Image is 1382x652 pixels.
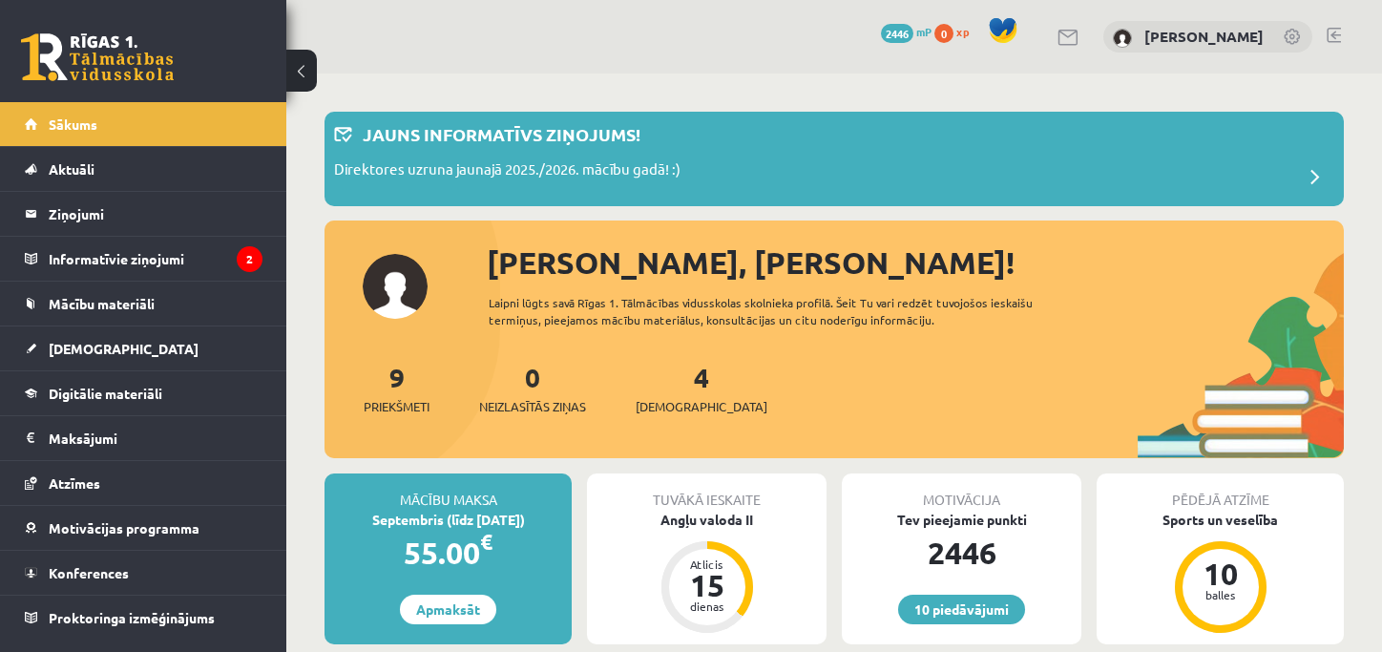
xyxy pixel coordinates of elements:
div: Motivācija [842,473,1081,510]
span: mP [916,24,932,39]
a: Konferences [25,551,262,595]
img: Anastasija Badajeva [1113,29,1132,48]
legend: Ziņojumi [49,192,262,236]
legend: Informatīvie ziņojumi [49,237,262,281]
a: Sports un veselība 10 balles [1097,510,1344,636]
a: 9Priekšmeti [364,360,429,416]
span: Proktoringa izmēģinājums [49,609,215,626]
a: 0Neizlasītās ziņas [479,360,586,416]
a: Atzīmes [25,461,262,505]
div: 15 [679,570,736,600]
a: Digitālie materiāli [25,371,262,415]
span: [DEMOGRAPHIC_DATA] [636,397,767,416]
div: 2446 [842,530,1081,576]
a: 2446 mP [881,24,932,39]
span: 2446 [881,24,913,43]
span: Neizlasītās ziņas [479,397,586,416]
div: Atlicis [679,558,736,570]
span: Motivācijas programma [49,519,199,536]
span: Konferences [49,564,129,581]
a: Ziņojumi [25,192,262,236]
p: Jauns informatīvs ziņojums! [363,121,640,147]
div: Mācību maksa [325,473,572,510]
div: Laipni lūgts savā Rīgas 1. Tālmācības vidusskolas skolnieka profilā. Šeit Tu vari redzēt tuvojošo... [489,294,1100,328]
div: Septembris (līdz [DATE]) [325,510,572,530]
a: Informatīvie ziņojumi2 [25,237,262,281]
div: Sports un veselība [1097,510,1344,530]
div: 55.00 [325,530,572,576]
div: Angļu valoda II [587,510,827,530]
a: [PERSON_NAME] [1144,27,1264,46]
div: Tev pieejamie punkti [842,510,1081,530]
a: Mācību materiāli [25,282,262,326]
a: Jauns informatīvs ziņojums! Direktores uzruna jaunajā 2025./2026. mācību gadā! :) [334,121,1334,197]
a: Motivācijas programma [25,506,262,550]
span: 0 [934,24,953,43]
a: Maksājumi [25,416,262,460]
div: Tuvākā ieskaite [587,473,827,510]
span: € [480,528,492,556]
a: 4[DEMOGRAPHIC_DATA] [636,360,767,416]
span: xp [956,24,969,39]
div: balles [1192,589,1249,600]
span: Priekšmeti [364,397,429,416]
a: Proktoringa izmēģinājums [25,596,262,640]
legend: Maksājumi [49,416,262,460]
a: Apmaksāt [400,595,496,624]
span: Aktuāli [49,160,94,178]
span: Mācību materiāli [49,295,155,312]
a: 10 piedāvājumi [898,595,1025,624]
div: [PERSON_NAME], [PERSON_NAME]! [487,240,1344,285]
span: [DEMOGRAPHIC_DATA] [49,340,199,357]
div: Pēdējā atzīme [1097,473,1344,510]
span: Sākums [49,116,97,133]
div: dienas [679,600,736,612]
a: [DEMOGRAPHIC_DATA] [25,326,262,370]
a: Aktuāli [25,147,262,191]
span: Digitālie materiāli [49,385,162,402]
a: 0 xp [934,24,978,39]
a: Sākums [25,102,262,146]
i: 2 [237,246,262,272]
a: Angļu valoda II Atlicis 15 dienas [587,510,827,636]
p: Direktores uzruna jaunajā 2025./2026. mācību gadā! :) [334,158,681,185]
div: 10 [1192,558,1249,589]
a: Rīgas 1. Tālmācības vidusskola [21,33,174,81]
span: Atzīmes [49,474,100,492]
